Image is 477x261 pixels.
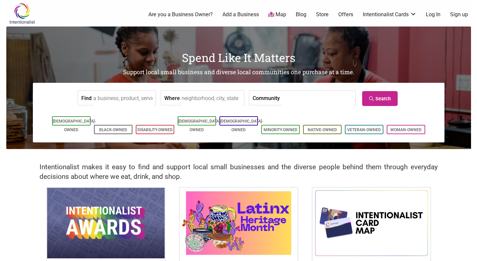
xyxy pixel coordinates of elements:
[268,11,286,19] a: Map
[450,11,468,18] a: Sign up
[6,68,471,77] h2: Support local small business and diverse local communities one purchase at a time.
[180,188,297,258] img: Latinx / Hispanic Heritage Month
[164,91,180,105] label: Where
[178,119,221,132] a: [DEMOGRAPHIC_DATA]-Owned
[6,3,38,24] img: Intentionalist
[347,128,381,132] a: Veteran-Owned
[137,128,173,132] a: Disability-Owned
[220,119,263,132] a: [DEMOGRAPHIC_DATA]-Owned
[53,119,96,132] a: [DEMOGRAPHIC_DATA]-Owned
[313,188,430,258] img: Intentionalist Card Map
[222,11,259,18] a: Add a Business
[426,11,440,18] a: Log In
[93,91,154,106] input: a business, product, service
[182,91,242,106] input: neighborhood, city, state
[81,91,92,105] label: Find
[296,11,306,18] a: Blog
[99,128,127,132] a: Black-Owned
[47,188,165,258] img: Intentionalist Awards
[362,91,398,106] a: Search
[253,91,280,105] label: Community
[148,11,213,18] a: Are you a Business Owner?
[40,162,438,182] h2: Intentionalist makes it easy to find and support local small businesses and the diverse people be...
[316,11,329,18] a: Store
[363,11,417,18] a: Intentionalist Cards
[338,11,353,18] a: Offers
[390,128,422,132] a: Woman-Owned
[264,128,297,132] a: Minority-Owned
[308,128,337,132] a: Native-Owned
[6,50,471,66] h1: Spend Like It Matters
